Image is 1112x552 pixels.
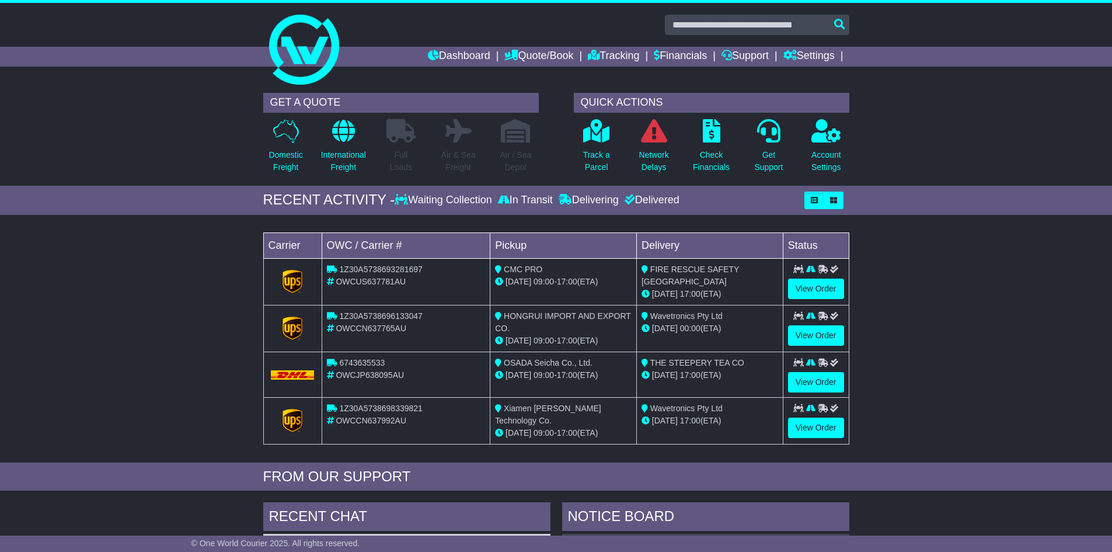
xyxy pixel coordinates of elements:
span: [DATE] [652,289,678,298]
div: - (ETA) [495,276,632,288]
span: 17:00 [680,370,700,380]
p: Full Loads [386,149,416,173]
div: GET A QUOTE [263,93,539,113]
span: OWCJP638095AU [336,370,404,380]
p: Network Delays [639,149,668,173]
div: QUICK ACTIONS [574,93,849,113]
td: Pickup [490,232,637,258]
div: - (ETA) [495,427,632,439]
img: DHL.png [271,370,315,380]
td: Status [783,232,849,258]
td: Delivery [636,232,783,258]
div: RECENT ACTIVITY - [263,192,395,209]
img: GetCarrierServiceLogo [283,317,302,340]
span: Wavetronics Pty Ltd [650,311,723,321]
span: 00:00 [680,324,700,333]
p: Get Support [754,149,783,173]
span: [DATE] [506,336,531,345]
span: 09:00 [534,336,554,345]
span: THE STEEPERY TEA CO [650,358,744,367]
a: GetSupport [754,119,783,180]
div: (ETA) [642,288,778,300]
span: OWCCN637992AU [336,416,406,425]
span: 17:00 [680,416,700,425]
span: 1Z30A5738698339821 [339,404,422,413]
p: Air & Sea Freight [441,149,476,173]
div: FROM OUR SUPPORT [263,468,849,485]
a: Tracking [588,47,639,67]
span: OWCUS637781AU [336,277,406,286]
p: Air / Sea Depot [500,149,532,173]
span: 17:00 [557,370,577,380]
img: GetCarrierServiceLogo [283,409,302,432]
span: 17:00 [557,428,577,438]
span: 09:00 [534,370,554,380]
p: International Freight [321,149,366,173]
p: Track a Parcel [583,149,610,173]
img: GetCarrierServiceLogo [283,270,302,293]
div: (ETA) [642,322,778,335]
p: Account Settings [811,149,841,173]
div: In Transit [495,194,556,207]
span: Xiamen [PERSON_NAME] Technology Co. [495,404,601,425]
a: View Order [788,279,844,299]
a: Quote/Book [504,47,573,67]
a: NetworkDelays [638,119,669,180]
span: 09:00 [534,428,554,438]
span: [DATE] [652,416,678,425]
a: DomesticFreight [268,119,303,180]
div: (ETA) [642,415,778,427]
div: NOTICE BOARD [562,502,849,534]
a: View Order [788,418,844,438]
a: Financials [654,47,707,67]
span: 17:00 [680,289,700,298]
a: Track aParcel [583,119,611,180]
span: [DATE] [652,370,678,380]
span: 17:00 [557,336,577,345]
span: 1Z30A5738693281697 [339,265,422,274]
a: AccountSettings [811,119,842,180]
a: View Order [788,325,844,346]
span: CMC PRO [504,265,542,274]
div: - (ETA) [495,369,632,381]
td: Carrier [263,232,322,258]
span: 09:00 [534,277,554,286]
span: [DATE] [652,324,678,333]
a: InternationalFreight [320,119,367,180]
div: Delivered [622,194,679,207]
div: RECENT CHAT [263,502,550,534]
a: Dashboard [428,47,490,67]
span: © One World Courier 2025. All rights reserved. [191,539,360,548]
div: - (ETA) [495,335,632,347]
a: View Order [788,372,844,393]
span: 17:00 [557,277,577,286]
div: (ETA) [642,369,778,381]
span: HONGRUI IMPORT AND EXPORT CO. [495,311,630,333]
div: Delivering [556,194,622,207]
a: CheckFinancials [692,119,730,180]
span: OSADA Seicha Co., Ltd. [504,358,592,367]
span: 6743635533 [339,358,385,367]
p: Domestic Freight [269,149,302,173]
span: [DATE] [506,370,531,380]
span: [DATE] [506,428,531,438]
span: [DATE] [506,277,531,286]
p: Check Financials [693,149,730,173]
span: 1Z30A5738696133047 [339,311,422,321]
span: Wavetronics Pty Ltd [650,404,723,413]
div: Waiting Collection [395,194,494,207]
span: FIRE RESCUE SAFETY [GEOGRAPHIC_DATA] [642,265,739,286]
span: OWCCN637765AU [336,324,406,333]
td: OWC / Carrier # [322,232,490,258]
a: Settings [783,47,835,67]
a: Support [721,47,769,67]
